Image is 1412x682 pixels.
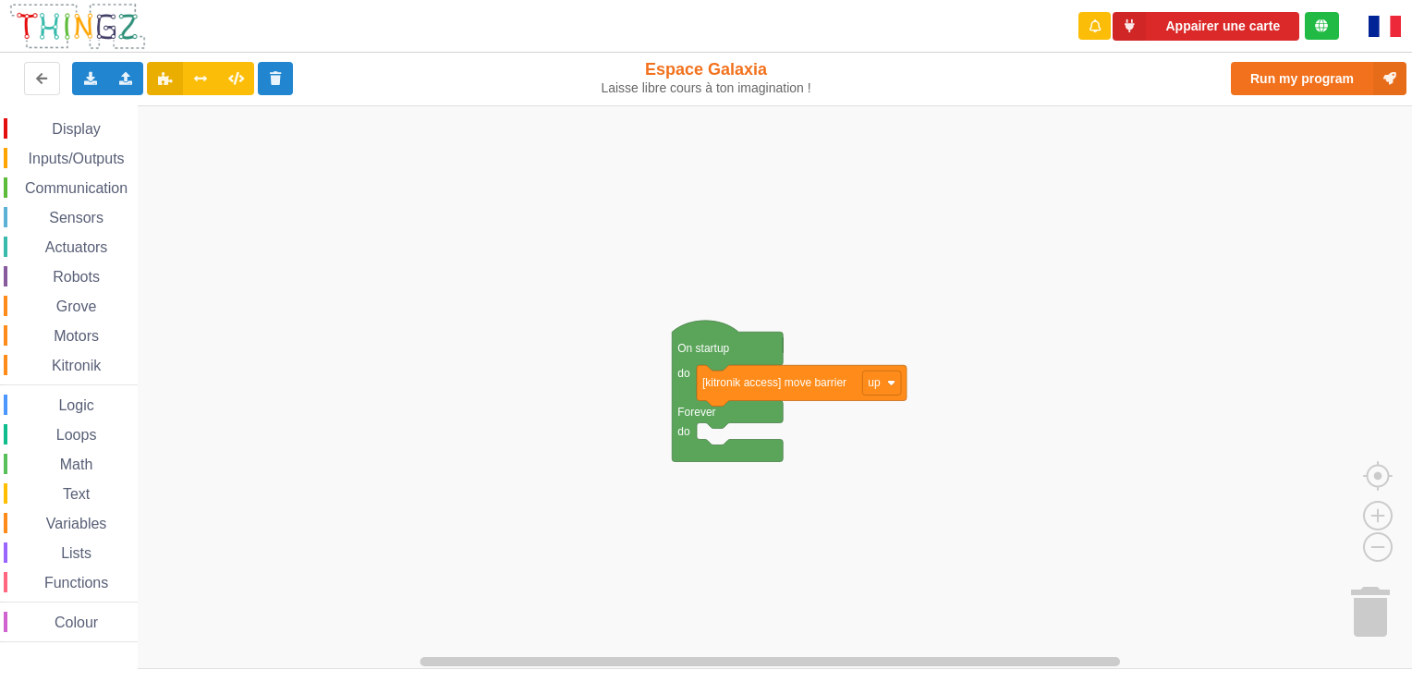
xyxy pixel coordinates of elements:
span: Kitronik [49,358,103,373]
span: Display [49,121,103,137]
span: Grove [54,298,100,314]
span: Motors [51,328,102,344]
span: Lists [58,545,94,561]
div: Laisse libre cours à ton imagination ! [585,80,827,96]
span: Variables [43,516,110,531]
text: do [677,367,690,380]
text: do [677,424,690,437]
span: Text [60,486,92,502]
span: Sensors [46,210,106,225]
span: Loops [54,427,100,443]
span: Inputs/Outputs [26,151,128,166]
img: thingz_logo.png [8,2,147,51]
text: On startup [677,342,729,355]
div: Espace Galaxia [585,59,827,96]
span: Functions [42,575,111,591]
button: Appairer une carte [1113,12,1299,41]
span: Colour [52,615,101,630]
img: fr.png [1369,16,1401,37]
span: Actuators [43,239,111,255]
text: Forever [677,405,715,418]
span: Logic [55,397,96,413]
button: Run my program [1231,62,1406,95]
text: [kitronik access] move barrier [702,376,846,389]
span: Robots [50,269,103,285]
span: Math [57,457,96,472]
span: Communication [22,180,130,196]
text: up [868,376,881,389]
div: Tu es connecté au serveur de création de Thingz [1305,12,1339,40]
